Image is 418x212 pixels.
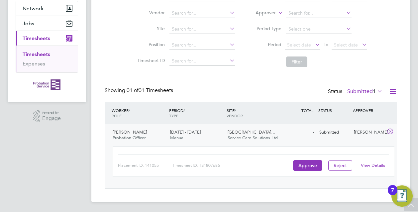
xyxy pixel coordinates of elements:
[286,56,307,67] button: Filter
[228,135,278,141] span: Service Care Solutions Ltd
[129,108,130,113] span: /
[361,162,385,168] a: View Details
[23,51,50,57] a: Timesheets
[235,108,236,113] span: /
[170,129,201,135] span: [DATE] - [DATE]
[23,20,34,27] span: Jobs
[23,35,50,42] span: Timesheets
[16,16,78,31] button: Jobs
[169,56,235,66] input: Search for...
[317,127,351,138] div: Submitted
[113,129,147,135] span: [PERSON_NAME]
[135,10,165,16] label: Vendor
[16,31,78,46] button: Timesheets
[246,10,276,16] label: Approver
[33,110,61,123] a: Powered byEngage
[42,110,61,116] span: Powered by
[334,42,358,48] span: Select date
[286,9,352,18] input: Search for...
[225,104,282,122] div: SITE
[169,25,235,34] input: Search for...
[16,1,78,16] button: Network
[169,113,178,118] span: TYPE
[322,40,330,49] span: To
[286,25,352,34] input: Select one
[105,87,174,94] div: Showing
[23,5,44,12] span: Network
[169,41,235,50] input: Search for...
[112,113,122,118] span: ROLE
[391,190,394,199] div: 7
[23,60,45,67] a: Expenses
[391,185,413,207] button: Open Resource Center, 7 new notifications
[135,57,165,63] label: Timesheet ID
[282,127,317,138] div: -
[373,88,376,95] span: 1
[172,160,291,171] div: Timesheet ID: TS1807686
[110,104,167,122] div: WORKER
[351,104,386,116] div: APPROVER
[227,113,243,118] span: VENDOR
[42,116,61,121] span: Engage
[228,129,275,135] span: [GEOGRAPHIC_DATA]…
[183,108,185,113] span: /
[135,42,165,48] label: Position
[127,87,139,94] span: 01 of
[328,87,384,96] div: Status
[167,104,225,122] div: PERIOD
[293,160,322,171] button: Approve
[170,135,184,141] span: Manual
[118,160,172,171] div: Placement ID: 141055
[113,135,146,141] span: Probation Officer
[351,127,386,138] div: [PERSON_NAME]
[33,79,60,90] img: probationservice-logo-retina.png
[16,46,78,72] div: Timesheets
[317,104,351,116] div: STATUS
[135,26,165,32] label: Site
[127,87,173,94] span: 01 Timesheets
[169,9,235,18] input: Search for...
[252,26,281,32] label: Period Type
[252,42,281,48] label: Period
[301,108,313,113] span: TOTAL
[347,88,382,95] label: Submitted
[328,160,352,171] button: Reject
[287,42,311,48] span: Select date
[16,79,78,90] a: Go to home page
